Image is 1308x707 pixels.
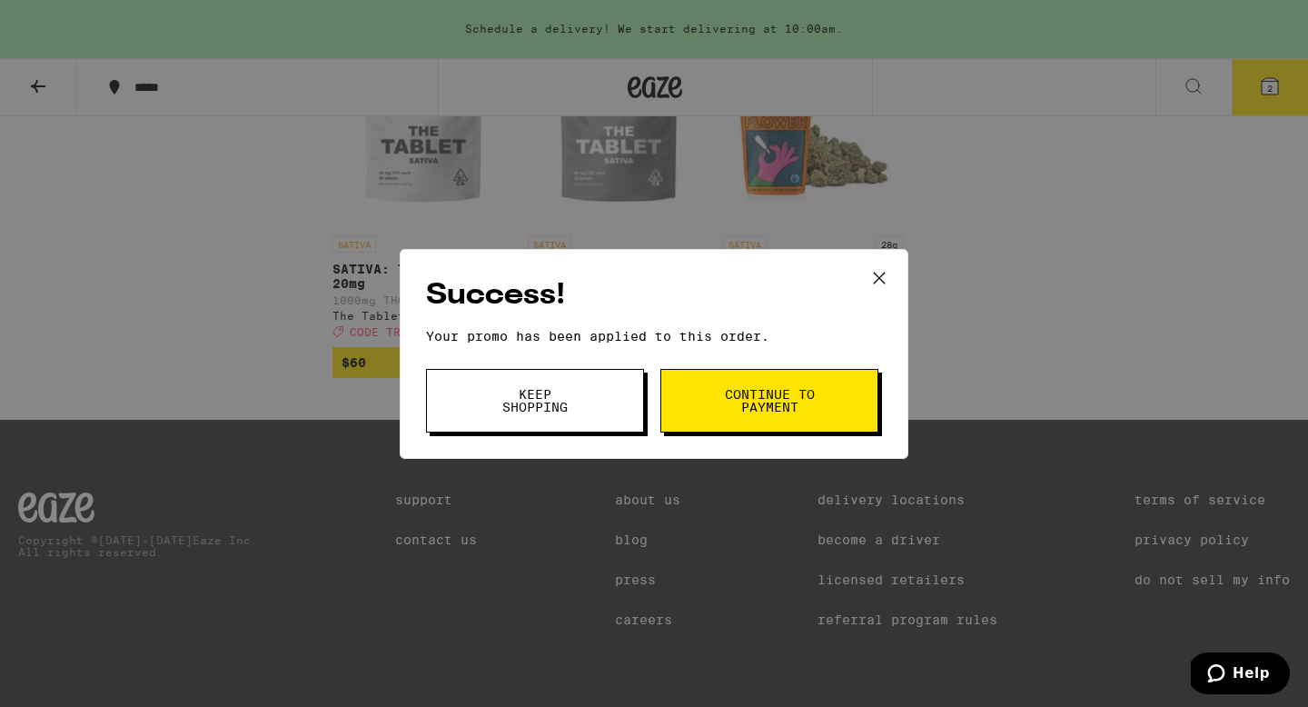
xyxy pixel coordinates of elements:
h2: Success! [426,275,882,316]
p: Your promo has been applied to this order. [426,329,882,344]
button: Keep Shopping [426,369,644,433]
span: Keep Shopping [489,388,581,413]
iframe: Opens a widget where you can find more information [1191,652,1290,698]
button: Continue to payment [660,369,878,433]
span: Continue to payment [723,388,816,413]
